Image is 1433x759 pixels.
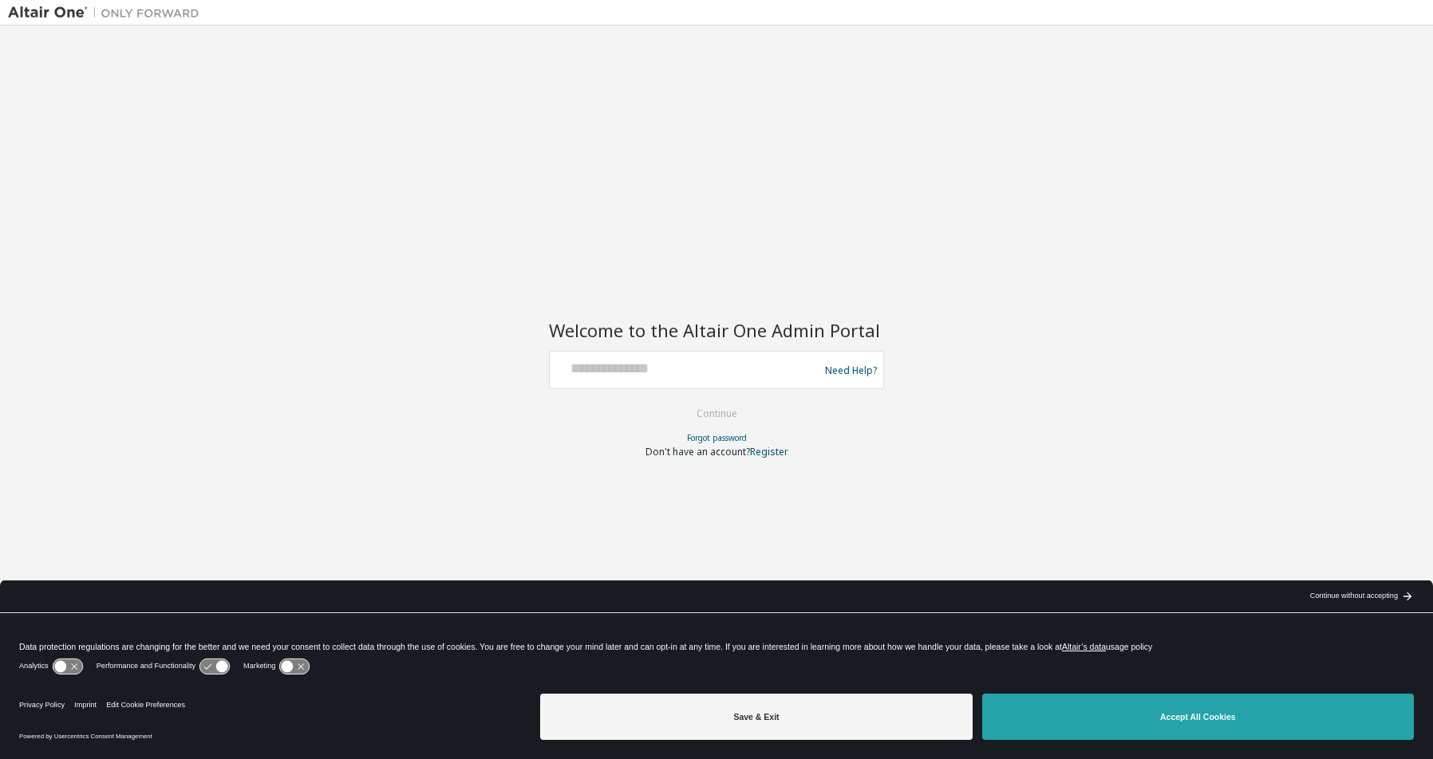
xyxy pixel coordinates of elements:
[8,5,207,21] img: Altair One
[645,445,750,458] span: Don't have an account?
[825,370,877,371] a: Need Help?
[687,432,747,443] a: Forgot password
[549,319,884,341] h2: Welcome to the Altair One Admin Portal
[750,445,788,458] a: Register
